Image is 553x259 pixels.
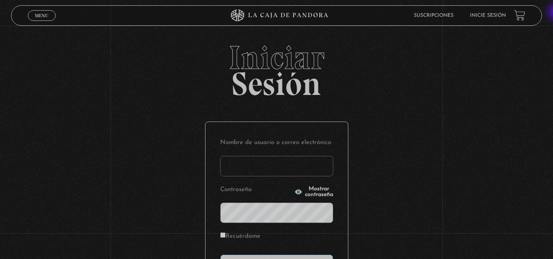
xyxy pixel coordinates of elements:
[220,184,292,196] label: Contraseña
[414,13,454,18] a: Suscripciones
[470,13,506,18] a: Inicie sesión
[220,230,260,243] label: Recuérdame
[35,13,48,18] span: Menu
[32,20,51,25] span: Cerrar
[294,186,333,198] button: Mostrar contraseña
[11,41,542,74] span: Iniciar
[305,186,333,198] span: Mostrar contraseña
[514,10,525,21] a: View your shopping cart
[11,41,542,94] h2: Sesión
[220,232,226,238] input: Recuérdame
[220,137,333,149] label: Nombre de usuario o correo electrónico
